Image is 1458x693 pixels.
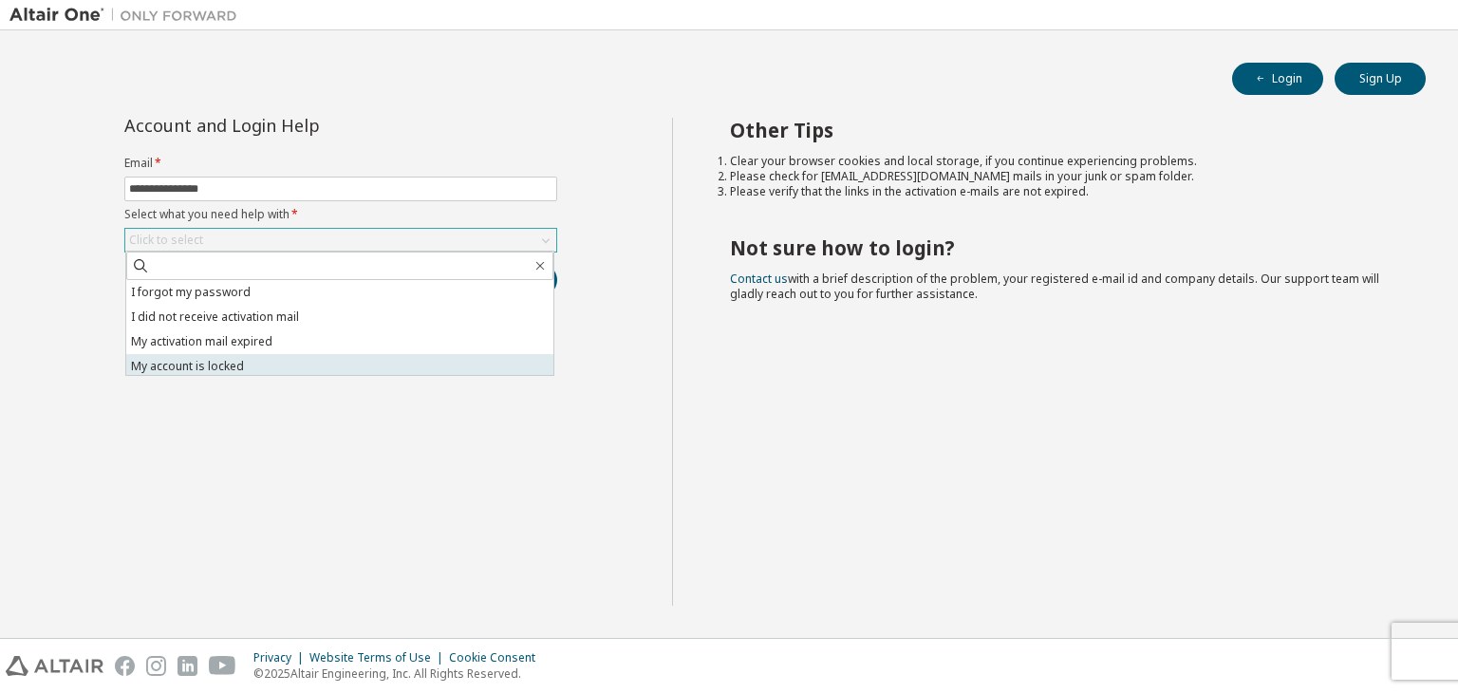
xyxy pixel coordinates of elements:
li: Please verify that the links in the activation e-mails are not expired. [730,184,1393,199]
li: Clear your browser cookies and local storage, if you continue experiencing problems. [730,154,1393,169]
li: Please check for [EMAIL_ADDRESS][DOMAIN_NAME] mails in your junk or spam folder. [730,169,1393,184]
label: Email [124,156,557,171]
img: instagram.svg [146,656,166,676]
div: Account and Login Help [124,118,471,133]
h2: Not sure how to login? [730,235,1393,260]
span: with a brief description of the problem, your registered e-mail id and company details. Our suppo... [730,271,1379,302]
div: Website Terms of Use [309,650,449,665]
img: linkedin.svg [178,656,197,676]
p: © 2025 Altair Engineering, Inc. All Rights Reserved. [253,665,547,682]
li: I forgot my password [126,280,553,305]
div: Cookie Consent [449,650,547,665]
div: Click to select [125,229,556,252]
button: Login [1232,63,1323,95]
label: Select what you need help with [124,207,557,222]
a: Contact us [730,271,788,287]
img: facebook.svg [115,656,135,676]
div: Click to select [129,233,203,248]
button: Sign Up [1335,63,1426,95]
img: Altair One [9,6,247,25]
img: youtube.svg [209,656,236,676]
h2: Other Tips [730,118,1393,142]
div: Privacy [253,650,309,665]
img: altair_logo.svg [6,656,103,676]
